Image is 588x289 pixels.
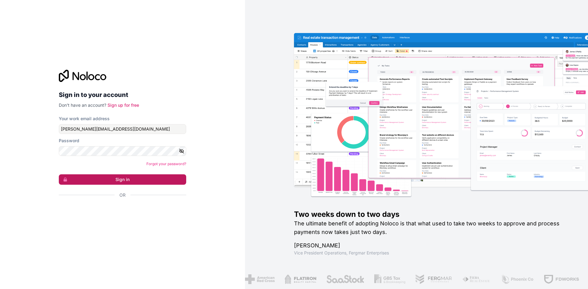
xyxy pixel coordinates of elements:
[294,219,568,236] h2: The ultimate benefit of adopting Noloco is that what used to take two weeks to approve and proces...
[294,250,568,256] h1: Vice President Operations , Fergmar Enterprises
[279,274,311,284] img: /assets/flatiron-C8eUkumj.png
[146,161,186,166] a: Forgot your password?
[456,274,485,284] img: /assets/fiera-fwj2N5v4.png
[368,274,400,284] img: /assets/gbstax-C-GtDUiK.png
[294,209,568,219] h1: Two weeks down to two days
[294,241,568,250] h1: [PERSON_NAME]
[409,274,447,284] img: /assets/fergmar-CudnrXN5.png
[59,116,110,122] label: Your work email address
[59,146,186,156] input: Password
[320,274,359,284] img: /assets/saastock-C6Zbiodz.png
[56,205,184,218] iframe: Sign in with Google Button
[59,89,186,100] h2: Sign in to your account
[59,138,79,144] label: Password
[537,274,573,284] img: /assets/fdworks-Bi04fVtw.png
[59,102,106,108] span: Don't have an account?
[59,174,186,185] button: Sign in
[495,274,528,284] img: /assets/phoenix-BREaitsQ.png
[239,274,269,284] img: /assets/american-red-cross-BAupjrZR.png
[59,124,186,134] input: Email address
[119,192,126,198] span: Or
[107,102,139,108] a: Sign up for free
